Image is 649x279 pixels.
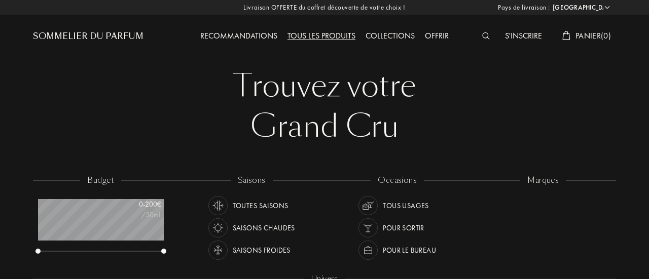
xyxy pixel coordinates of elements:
[41,66,608,106] div: Trouvez votre
[231,175,273,186] div: saisons
[80,175,121,186] div: budget
[195,30,282,41] a: Recommandations
[383,218,424,237] div: Pour sortir
[211,221,225,235] img: usage_season_hot_white.svg
[371,175,424,186] div: occasions
[420,30,454,43] div: Offrir
[500,30,547,43] div: S'inscrire
[361,198,375,213] img: usage_occasion_all_white.svg
[111,199,161,210] div: 0 - 200 €
[500,30,547,41] a: S'inscrire
[383,241,436,260] div: Pour le bureau
[233,218,295,237] div: Saisons chaudes
[282,30,360,43] div: Tous les produits
[361,221,375,235] img: usage_occasion_party_white.svg
[383,196,429,215] div: Tous usages
[233,241,291,260] div: Saisons froides
[111,210,161,220] div: /50mL
[211,198,225,213] img: usage_season_average_white.svg
[361,243,375,257] img: usage_occasion_work_white.svg
[498,3,550,13] span: Pays de livraison :
[482,32,490,39] img: search_icn_white.svg
[562,31,570,40] img: cart_white.svg
[360,30,420,41] a: Collections
[575,30,611,41] span: Panier ( 0 )
[211,243,225,257] img: usage_season_cold_white.svg
[360,30,420,43] div: Collections
[282,30,360,41] a: Tous les produits
[233,196,289,215] div: Toutes saisons
[520,175,566,186] div: marques
[195,30,282,43] div: Recommandations
[41,106,608,147] div: Grand Cru
[33,30,143,43] a: Sommelier du Parfum
[420,30,454,41] a: Offrir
